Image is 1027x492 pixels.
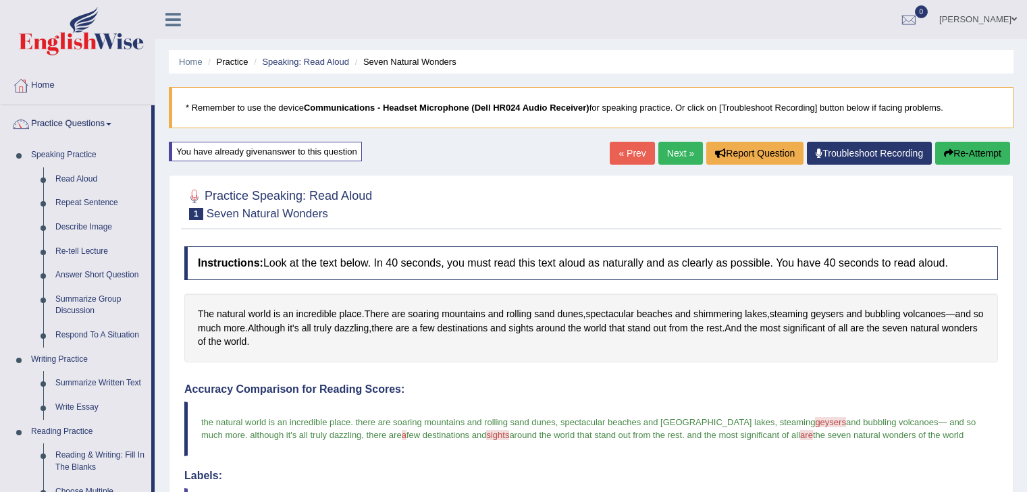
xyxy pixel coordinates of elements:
[939,417,947,427] span: —
[557,307,583,321] span: Click to see word definition
[883,321,907,335] span: Click to see word definition
[250,430,361,440] span: although it's all truly dazzling
[935,142,1010,165] button: Re-Attempt
[365,307,390,321] span: Click to see word definition
[273,307,280,321] span: Click to see word definition
[1,105,151,139] a: Practice Questions
[402,430,406,440] span: a
[653,321,666,335] span: Click to see word definition
[339,307,361,321] span: Click to see word definition
[509,430,682,440] span: around the world that stand out from the rest
[637,307,673,321] span: Click to see word definition
[560,417,774,427] span: spectacular beaches and [GEOGRAPHIC_DATA] lakes
[408,307,439,321] span: Click to see word definition
[420,321,435,335] span: Click to see word definition
[568,321,581,335] span: Click to see word definition
[184,246,998,280] h4: Look at the text below. In 40 seconds, you must read this text aloud as naturally and as clearly ...
[314,321,332,335] span: Click to see word definition
[506,307,531,321] span: Click to see word definition
[296,307,337,321] span: Click to see word definition
[406,430,487,440] span: few destinations and
[774,417,777,427] span: ,
[248,321,285,335] span: Click to see word definition
[25,143,151,167] a: Speaking Practice
[189,208,203,220] span: 1
[248,307,271,321] span: Click to see word definition
[974,307,984,321] span: Click to see word definition
[488,307,504,321] span: Click to see word definition
[207,207,328,220] small: Seven Natural Wonders
[780,417,816,427] span: steaming
[846,417,939,427] span: and bubbling volcanoes
[205,55,248,68] li: Practice
[49,191,151,215] a: Repeat Sentence
[760,321,780,335] span: Click to see word definition
[865,307,901,321] span: Click to see word definition
[223,321,245,335] span: Click to see word definition
[828,321,836,335] span: Click to see word definition
[245,430,248,440] span: .
[184,294,998,362] div: . , , — . , . .
[184,383,998,395] h4: Accuracy Comparison for Reading Scores:
[508,321,533,335] span: Click to see word definition
[288,321,299,335] span: Click to see word definition
[669,321,688,335] span: Click to see word definition
[198,321,221,335] span: Click to see word definition
[442,307,485,321] span: Click to see word definition
[396,321,409,335] span: Click to see word definition
[915,5,928,18] span: 0
[49,215,151,240] a: Describe Image
[783,321,825,335] span: Click to see word definition
[807,142,932,165] a: Troubleshoot Recording
[49,263,151,288] a: Answer Short Question
[910,321,939,335] span: Click to see word definition
[262,57,349,67] a: Speaking: Read Aloud
[179,57,203,67] a: Home
[584,321,606,335] span: Click to see word definition
[610,142,654,165] a: « Prev
[725,321,741,335] span: Click to see word definition
[304,103,589,113] b: Communications - Headset Microphone (Dell HR024 Audio Receiver)
[49,240,151,264] a: Re-tell Lecture
[49,323,151,348] a: Respond To A Situation
[534,307,554,321] span: Click to see word definition
[1,67,155,101] a: Home
[184,186,372,220] h2: Practice Speaking: Read Aloud
[25,420,151,444] a: Reading Practice
[198,307,214,321] span: Click to see word definition
[838,321,847,335] span: Click to see word definition
[609,321,625,335] span: Click to see word definition
[846,307,862,321] span: Click to see word definition
[536,321,566,335] span: Click to see word definition
[355,417,555,427] span: there are soaring mountains and rolling sand dunes
[682,430,685,440] span: .
[706,142,804,165] button: Report Question
[209,335,221,349] span: Click to see word definition
[850,321,864,335] span: Click to see word definition
[367,430,402,440] span: there are
[903,307,946,321] span: Click to see word definition
[49,288,151,323] a: Summarize Group Discussion
[412,321,417,335] span: Click to see word definition
[693,307,742,321] span: Click to see word definition
[198,335,206,349] span: Click to see word definition
[813,430,964,440] span: the seven natural wonders of the world
[687,430,800,440] span: and the most significant of all
[942,321,978,335] span: Click to see word definition
[334,321,369,335] span: Click to see word definition
[585,307,634,321] span: Click to see word definition
[217,307,246,321] span: Click to see word definition
[302,321,311,335] span: Click to see word definition
[556,417,558,427] span: ,
[955,307,971,321] span: Click to see word definition
[169,142,362,161] div: You have already given answer to this question
[691,321,704,335] span: Click to see word definition
[627,321,650,335] span: Click to see word definition
[490,321,506,335] span: Click to see word definition
[438,321,488,335] span: Click to see word definition
[371,321,393,335] span: Click to see word definition
[361,430,364,440] span: ,
[800,430,813,440] span: are
[745,307,767,321] span: Click to see word definition
[49,443,151,479] a: Reading & Writing: Fill In The Blanks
